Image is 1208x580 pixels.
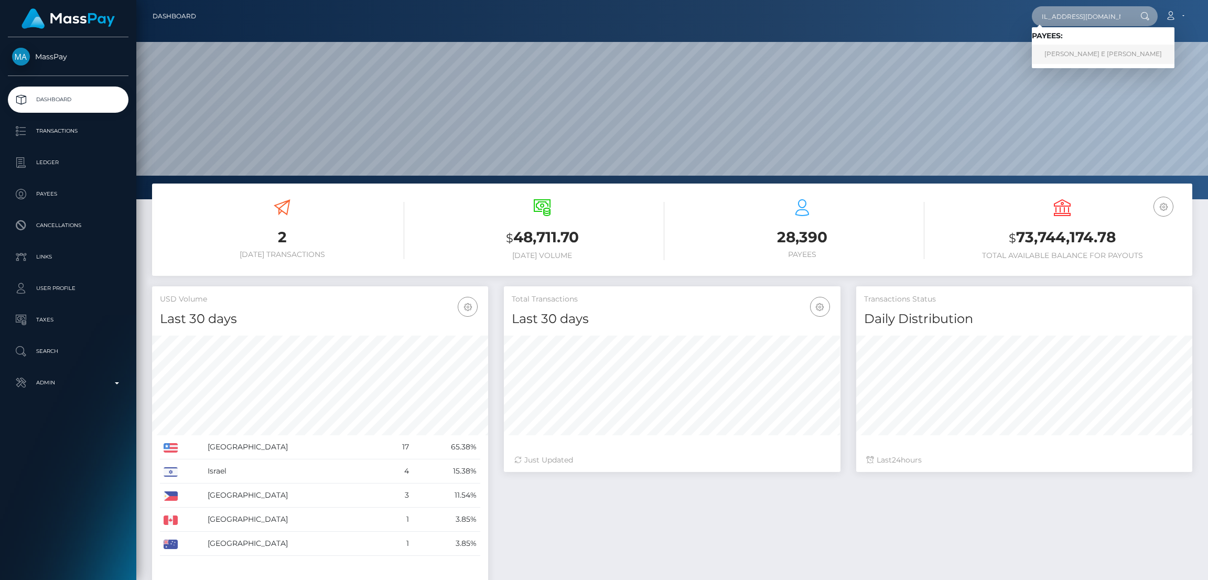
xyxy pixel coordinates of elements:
[867,455,1182,466] div: Last hours
[940,227,1184,249] h3: 73,744,174.78
[160,294,480,305] h5: USD Volume
[164,467,178,477] img: IL.png
[1009,231,1016,245] small: $
[514,455,829,466] div: Just Updated
[164,443,178,453] img: US.png
[8,52,128,61] span: MassPay
[864,310,1184,328] h4: Daily Distribution
[164,491,178,501] img: PH.png
[21,8,115,29] img: MassPay Logo
[12,186,124,202] p: Payees
[8,338,128,364] a: Search
[12,155,124,170] p: Ledger
[384,484,413,508] td: 3
[164,515,178,525] img: CA.png
[512,310,832,328] h4: Last 30 days
[12,312,124,328] p: Taxes
[413,459,480,484] td: 15.38%
[420,251,664,260] h6: [DATE] Volume
[204,484,384,508] td: [GEOGRAPHIC_DATA]
[8,307,128,333] a: Taxes
[204,532,384,556] td: [GEOGRAPHIC_DATA]
[160,227,404,248] h3: 2
[680,227,924,248] h3: 28,390
[1032,31,1174,40] h6: Payees:
[12,48,30,66] img: MassPay
[12,343,124,359] p: Search
[512,294,832,305] h5: Total Transactions
[413,435,480,459] td: 65.38%
[12,249,124,265] p: Links
[12,375,124,391] p: Admin
[413,508,480,532] td: 3.85%
[413,484,480,508] td: 11.54%
[420,227,664,249] h3: 48,711.70
[384,532,413,556] td: 1
[384,435,413,459] td: 17
[892,455,901,465] span: 24
[164,540,178,549] img: AU.png
[384,459,413,484] td: 4
[8,275,128,302] a: User Profile
[160,310,480,328] h4: Last 30 days
[680,250,924,259] h6: Payees
[12,218,124,233] p: Cancellations
[8,212,128,239] a: Cancellations
[940,251,1184,260] h6: Total Available Balance for Payouts
[12,281,124,296] p: User Profile
[8,244,128,270] a: Links
[160,250,404,259] h6: [DATE] Transactions
[12,92,124,108] p: Dashboard
[8,118,128,144] a: Transactions
[413,532,480,556] td: 3.85%
[384,508,413,532] td: 1
[153,5,196,27] a: Dashboard
[204,508,384,532] td: [GEOGRAPHIC_DATA]
[8,87,128,113] a: Dashboard
[1032,45,1174,64] a: [PERSON_NAME] E [PERSON_NAME]
[8,149,128,176] a: Ledger
[204,435,384,459] td: [GEOGRAPHIC_DATA]
[506,231,513,245] small: $
[12,123,124,139] p: Transactions
[8,181,128,207] a: Payees
[1032,6,1130,26] input: Search...
[204,459,384,484] td: Israel
[864,294,1184,305] h5: Transactions Status
[8,370,128,396] a: Admin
